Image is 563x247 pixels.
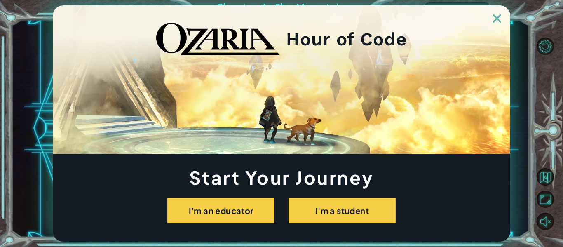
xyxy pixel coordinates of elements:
button: I'm an educator [167,198,274,223]
h1: Start Your Journey [53,169,510,186]
img: ExitButton_Dusk.png [493,14,501,23]
button: I'm a student [289,198,396,223]
h2: Hour of Code [286,31,407,47]
img: blackOzariaWordmark.png [156,23,280,56]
